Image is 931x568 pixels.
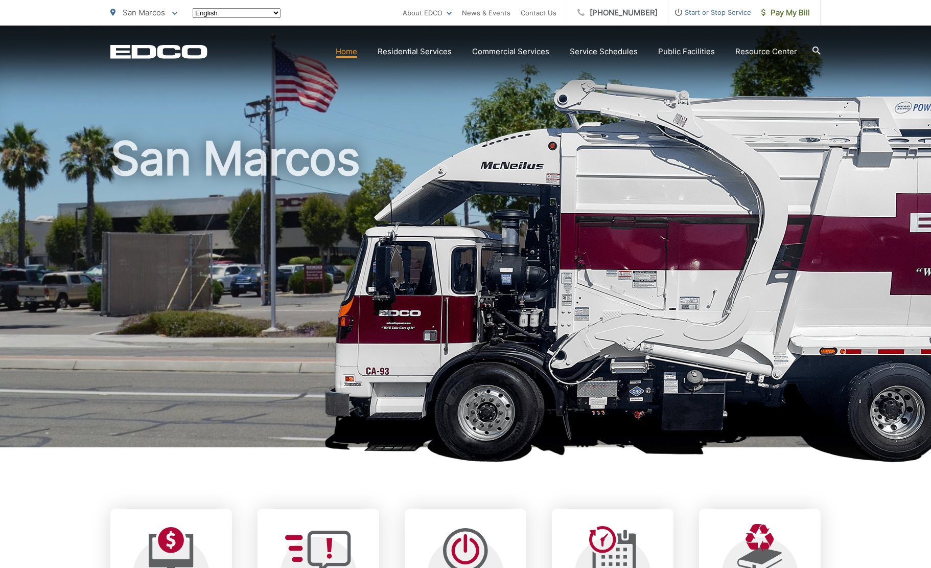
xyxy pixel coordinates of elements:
[570,46,638,58] a: Service Schedules
[472,46,549,58] a: Commercial Services
[378,46,452,58] a: Residential Services
[336,46,357,58] a: Home
[658,46,715,58] a: Public Facilities
[110,133,821,457] h1: San Marcos
[123,8,165,17] span: San Marcos
[761,7,810,19] span: Pay My Bill
[110,44,207,59] a: EDCD logo. Return to the homepage.
[735,46,797,58] a: Resource Center
[462,7,510,19] a: News & Events
[521,7,556,19] a: Contact Us
[403,7,452,19] a: About EDCO
[193,8,281,18] select: Select a language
